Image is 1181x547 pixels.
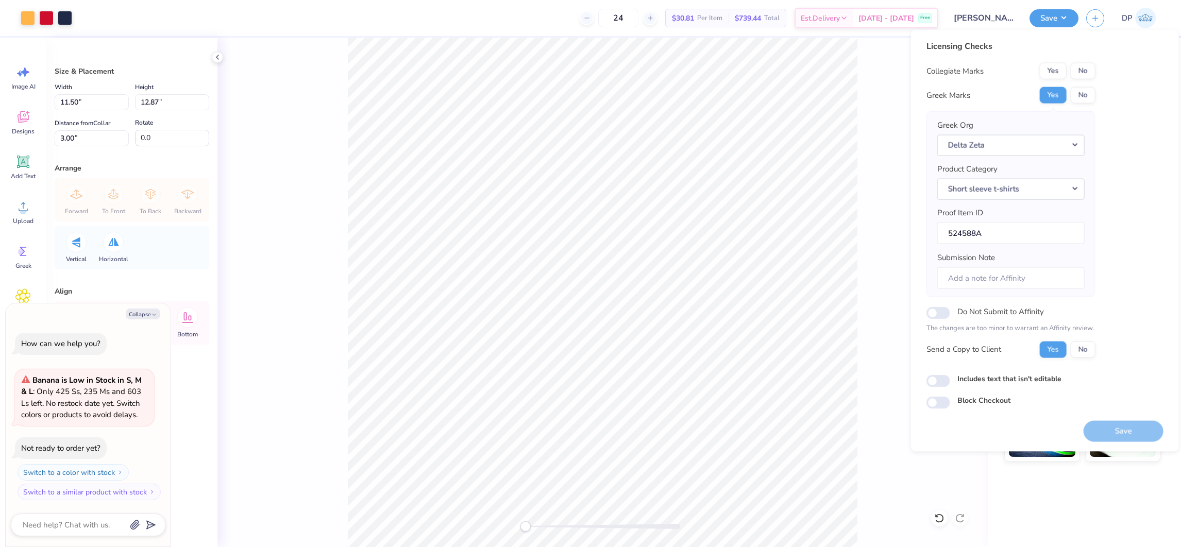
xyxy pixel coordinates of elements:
[11,82,36,91] span: Image AI
[21,443,100,453] div: Not ready to order yet?
[926,323,1095,334] p: The changes are too minor to warrant an Affinity review.
[177,330,198,338] span: Bottom
[21,338,100,349] div: How can we help you?
[21,375,142,397] strong: Banana is Low in Stock in S, M & L
[21,375,142,420] span: : Only 425 Ss, 235 Ms and 603 Ls left. No restock date yet. Switch colors or products to avoid de...
[1071,341,1095,357] button: No
[55,81,72,93] label: Width
[117,469,123,475] img: Switch to a color with stock
[99,255,128,263] span: Horizontal
[926,65,984,77] div: Collegiate Marks
[520,521,531,532] div: Accessibility label
[937,267,1085,289] input: Add a note for Affinity
[149,489,155,495] img: Switch to a similar product with stock
[926,40,1095,53] div: Licensing Checks
[15,262,31,270] span: Greek
[135,116,153,129] label: Rotate
[66,255,87,263] span: Vertical
[1040,341,1067,357] button: Yes
[1030,9,1078,27] button: Save
[55,163,209,174] div: Arrange
[1135,8,1156,28] img: Darlene Padilla
[697,13,722,24] span: Per Item
[1117,8,1160,28] a: DP
[1071,87,1095,104] button: No
[735,13,761,24] span: $739.44
[926,344,1001,355] div: Send a Copy to Client
[55,117,110,129] label: Distance from Collar
[126,309,160,319] button: Collapse
[926,89,970,101] div: Greek Marks
[920,14,930,22] span: Free
[11,172,36,180] span: Add Text
[1071,63,1095,79] button: No
[135,81,154,93] label: Height
[1040,87,1067,104] button: Yes
[957,395,1010,405] label: Block Checkout
[18,484,161,500] button: Switch to a similar product with stock
[937,252,995,264] label: Submission Note
[937,163,998,175] label: Product Category
[1040,63,1067,79] button: Yes
[12,127,35,135] span: Designs
[764,13,780,24] span: Total
[946,8,1022,28] input: Untitled Design
[858,13,914,24] span: [DATE] - [DATE]
[937,207,983,219] label: Proof Item ID
[957,373,1061,384] label: Includes text that isn't editable
[55,286,209,297] div: Align
[13,217,33,225] span: Upload
[957,305,1044,318] label: Do Not Submit to Affinity
[937,134,1085,156] button: Delta Zeta
[598,9,638,27] input: – –
[937,178,1085,199] button: Short sleeve t-shirts
[672,13,694,24] span: $30.81
[937,119,973,131] label: Greek Org
[18,464,129,481] button: Switch to a color with stock
[55,66,209,77] div: Size & Placement
[1122,12,1133,24] span: DP
[801,13,840,24] span: Est. Delivery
